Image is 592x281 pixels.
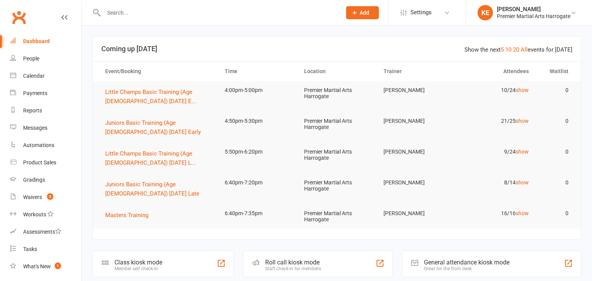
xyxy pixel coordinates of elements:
[114,266,162,271] div: Member self check-in
[265,259,321,266] div: Roll call kiosk mode
[516,210,529,216] a: show
[47,193,53,200] span: 3
[346,6,379,19] button: Add
[297,204,377,229] td: Premier Martial Arts Harrogate
[23,211,46,217] div: Workouts
[297,112,377,136] td: Premier Martial Arts Harrogate
[23,229,61,235] div: Assessments
[516,179,529,186] a: show
[377,112,456,130] td: [PERSON_NAME]
[297,81,377,105] td: Premier Martial Arts Harrogate
[23,107,42,114] div: Reports
[410,4,432,21] span: Settings
[456,112,535,130] td: 21/25
[23,246,37,252] div: Tasks
[98,62,218,81] th: Event/Booking
[456,204,535,222] td: 16/16
[23,73,45,79] div: Calendar
[218,174,297,192] td: 6:40pm-7:20pm
[297,174,377,198] td: Premier Martial Arts Harrogate
[105,118,211,137] button: Juniors Basic Training (Age [DEMOGRAPHIC_DATA]) [DATE] Early
[377,174,456,192] td: [PERSON_NAME]
[513,46,519,53] a: 20
[101,45,572,53] h3: Coming up [DATE]
[497,13,570,20] div: Premier Martial Arts Harrogate
[265,266,321,271] div: Staff check-in for members
[218,204,297,222] td: 6:40pm-7:35pm
[105,149,211,167] button: Little Champs Basic Training (Age [DEMOGRAPHIC_DATA]) [DATE] L...
[105,87,211,106] button: Little Champs Basic Training (Age [DEMOGRAPHIC_DATA]) [DATE] E...
[536,204,575,222] td: 0
[10,171,81,189] a: Gradings
[218,81,297,99] td: 4:00pm-5:00pm
[10,241,81,258] a: Tasks
[10,189,81,206] a: Waivers 3
[105,211,154,220] button: Masters Training
[55,263,61,269] span: 1
[9,8,29,27] a: Clubworx
[105,180,211,198] button: Juniors Basic Training (Age [DEMOGRAPHIC_DATA]) [DATE] Late
[377,81,456,99] td: [PERSON_NAME]
[456,174,535,192] td: 8/14
[10,206,81,223] a: Workouts
[23,263,51,269] div: What's New
[105,181,199,197] span: Juniors Basic Training (Age [DEMOGRAPHIC_DATA]) [DATE] Late
[360,10,369,16] span: Add
[10,258,81,275] a: What's New1
[101,7,336,18] input: Search...
[23,177,45,183] div: Gradings
[23,90,47,96] div: Payments
[516,118,529,124] a: show
[501,46,504,53] a: 5
[516,87,529,93] a: show
[456,81,535,99] td: 10/24
[521,46,528,53] a: All
[10,119,81,137] a: Messages
[478,5,493,20] div: KE
[105,150,196,166] span: Little Champs Basic Training (Age [DEMOGRAPHIC_DATA]) [DATE] L...
[464,45,572,54] div: Show the next events for [DATE]
[10,85,81,102] a: Payments
[297,62,377,81] th: Location
[218,112,297,130] td: 4:50pm-5:30pm
[23,55,39,62] div: People
[377,204,456,222] td: [PERSON_NAME]
[297,143,377,167] td: Premier Martial Arts Harrogate
[456,62,535,81] th: Attendees
[456,143,535,161] td: 9/24
[10,154,81,171] a: Product Sales
[536,81,575,99] td: 0
[105,119,201,135] span: Juniors Basic Training (Age [DEMOGRAPHIC_DATA]) [DATE] Early
[424,266,510,271] div: Great for the front desk
[377,143,456,161] td: [PERSON_NAME]
[424,259,510,266] div: General attendance kiosk mode
[23,125,47,131] div: Messages
[536,143,575,161] td: 0
[23,38,50,44] div: Dashboard
[536,112,575,130] td: 0
[105,212,148,219] span: Masters Training
[114,259,162,266] div: Class kiosk mode
[218,143,297,161] td: 5:50pm-6:20pm
[105,89,196,105] span: Little Champs Basic Training (Age [DEMOGRAPHIC_DATA]) [DATE] E...
[10,102,81,119] a: Reports
[23,159,56,166] div: Product Sales
[10,223,81,241] a: Assessments
[505,46,511,53] a: 10
[377,62,456,81] th: Trainer
[536,62,575,81] th: Waitlist
[23,194,42,200] div: Waivers
[10,33,81,50] a: Dashboard
[10,50,81,67] a: People
[218,62,297,81] th: Time
[497,6,570,13] div: [PERSON_NAME]
[536,174,575,192] td: 0
[23,142,54,148] div: Automations
[516,149,529,155] a: show
[10,137,81,154] a: Automations
[10,67,81,85] a: Calendar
